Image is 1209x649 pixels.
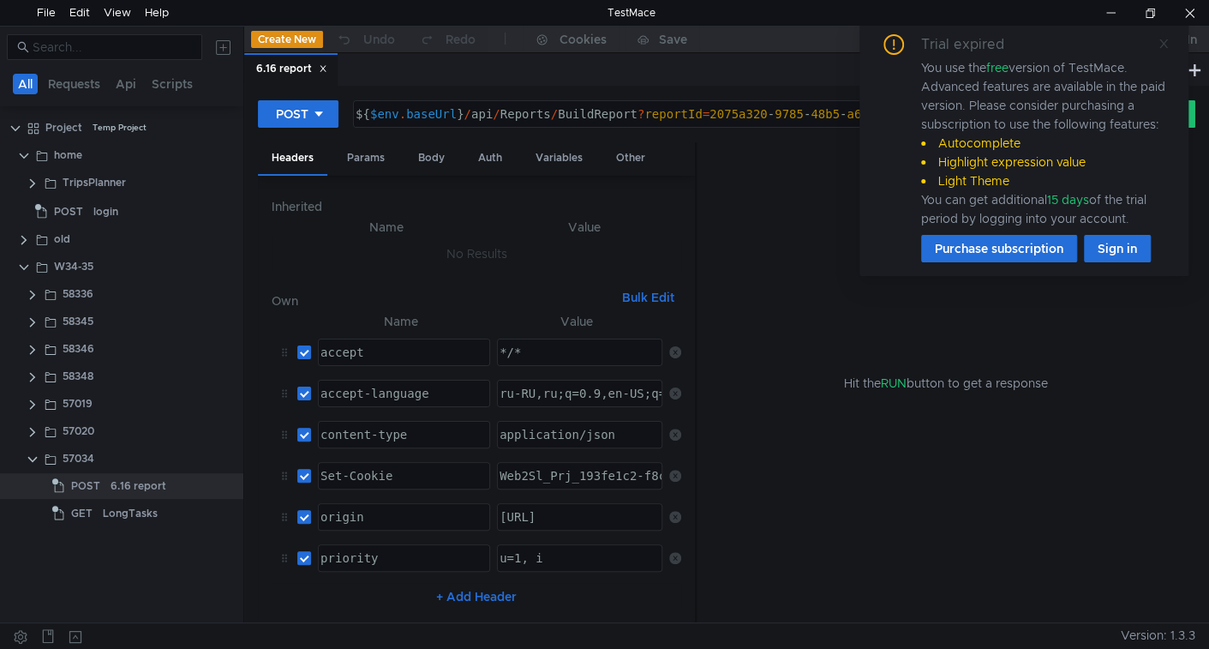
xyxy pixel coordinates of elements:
[256,60,327,78] div: 6.16 report
[54,142,82,168] div: home
[487,217,681,237] th: Value
[63,281,93,307] div: 58336
[844,374,1048,393] span: Hit the button to get a response
[63,364,93,389] div: 58348
[43,74,105,94] button: Requests
[285,217,487,237] th: Name
[921,235,1077,262] button: Purchase subscription
[93,199,118,225] div: login
[921,153,1168,171] li: Highlight expression value
[276,105,308,123] div: POST
[446,246,507,261] nz-embed-empty: No Results
[54,254,93,279] div: W34-35
[272,196,681,217] h6: Inherited
[986,60,1008,75] span: free
[921,171,1168,190] li: Light Theme
[921,190,1168,228] div: You can get additional of the trial period by logging into your account.
[363,29,395,50] div: Undo
[63,309,93,334] div: 58345
[54,199,83,225] span: POST
[71,501,93,526] span: GET
[490,311,662,332] th: Value
[1047,192,1089,207] span: 15 days
[881,376,907,391] span: RUN
[1121,623,1195,648] span: Version: 1.3.3
[323,27,407,52] button: Undo
[251,31,323,48] button: Create New
[63,170,126,195] div: TripsPlanner
[659,33,687,45] div: Save
[522,142,596,174] div: Variables
[258,142,327,176] div: Headers
[13,74,38,94] button: All
[111,473,166,499] div: 6.16 report
[407,27,488,52] button: Redo
[602,142,659,174] div: Other
[921,58,1168,228] div: You use the version of TestMace. Advanced features are available in the paid version. Please cons...
[311,311,490,332] th: Name
[54,226,70,252] div: old
[560,29,607,50] div: Cookies
[63,418,94,444] div: 57020
[464,142,516,174] div: Auth
[404,142,458,174] div: Body
[429,586,524,607] button: + Add Header
[615,287,681,308] button: Bulk Edit
[63,391,93,417] div: 57019
[258,100,338,128] button: POST
[103,501,158,526] div: LongTasks
[63,336,94,362] div: 58346
[33,38,192,57] input: Search...
[63,446,94,472] div: 57034
[45,115,82,141] div: Project
[333,142,398,174] div: Params
[71,473,100,499] span: POST
[921,134,1168,153] li: Autocomplete
[147,74,198,94] button: Scripts
[93,115,147,141] div: Temp Project
[111,74,141,94] button: Api
[1084,235,1151,262] button: Sign in
[921,34,1025,55] div: Trial expired
[272,291,615,311] h6: Own
[446,29,476,50] div: Redo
